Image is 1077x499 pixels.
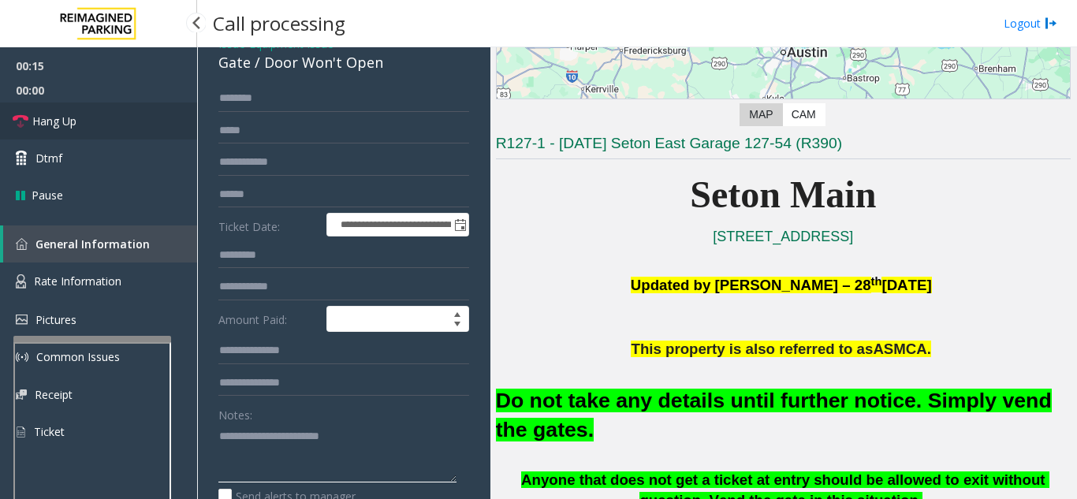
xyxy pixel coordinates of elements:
[873,341,931,357] span: ASMCA.
[214,213,322,236] label: Ticket Date:
[16,238,28,250] img: 'icon'
[205,4,353,43] h3: Call processing
[16,315,28,325] img: 'icon'
[496,389,1052,441] font: Do not take any details until further notice. Simply vend the gates.
[631,341,873,357] span: This property is also referred to as
[35,150,62,166] span: Dtmf
[713,229,853,244] a: [STREET_ADDRESS]
[740,103,782,126] label: Map
[871,275,882,288] span: th
[451,214,468,236] span: Toggle popup
[1004,15,1057,32] a: Logout
[35,236,150,251] span: General Information
[631,277,871,293] span: Updated by [PERSON_NAME] – 28
[446,307,468,319] span: Increase value
[1045,15,1057,32] img: logout
[214,306,322,333] label: Amount Paid:
[690,173,876,215] span: Seton Main
[218,52,469,73] div: Gate / Door Won't Open
[446,319,468,332] span: Decrease value
[34,274,121,289] span: Rate Information
[881,277,931,293] span: [DATE]
[35,312,76,327] span: Pictures
[782,103,825,126] label: CAM
[16,274,26,289] img: 'icon'
[32,113,76,129] span: Hang Up
[3,225,197,263] a: General Information
[496,133,1071,159] h3: R127-1 - [DATE] Seton East Garage 127-54 (R390)
[245,36,334,51] span: -
[218,401,252,423] label: Notes:
[32,187,63,203] span: Pause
